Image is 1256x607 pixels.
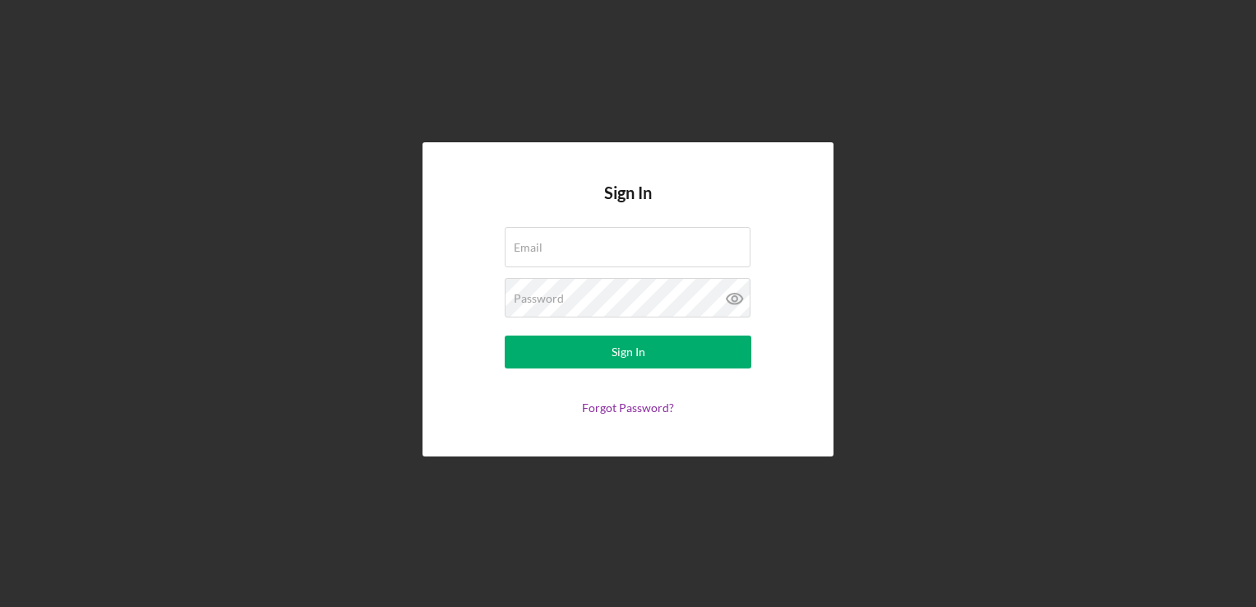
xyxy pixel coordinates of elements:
[505,336,751,368] button: Sign In
[514,241,543,254] label: Email
[514,292,564,305] label: Password
[582,401,674,415] a: Forgot Password?
[604,183,652,227] h4: Sign In
[612,336,645,368] div: Sign In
